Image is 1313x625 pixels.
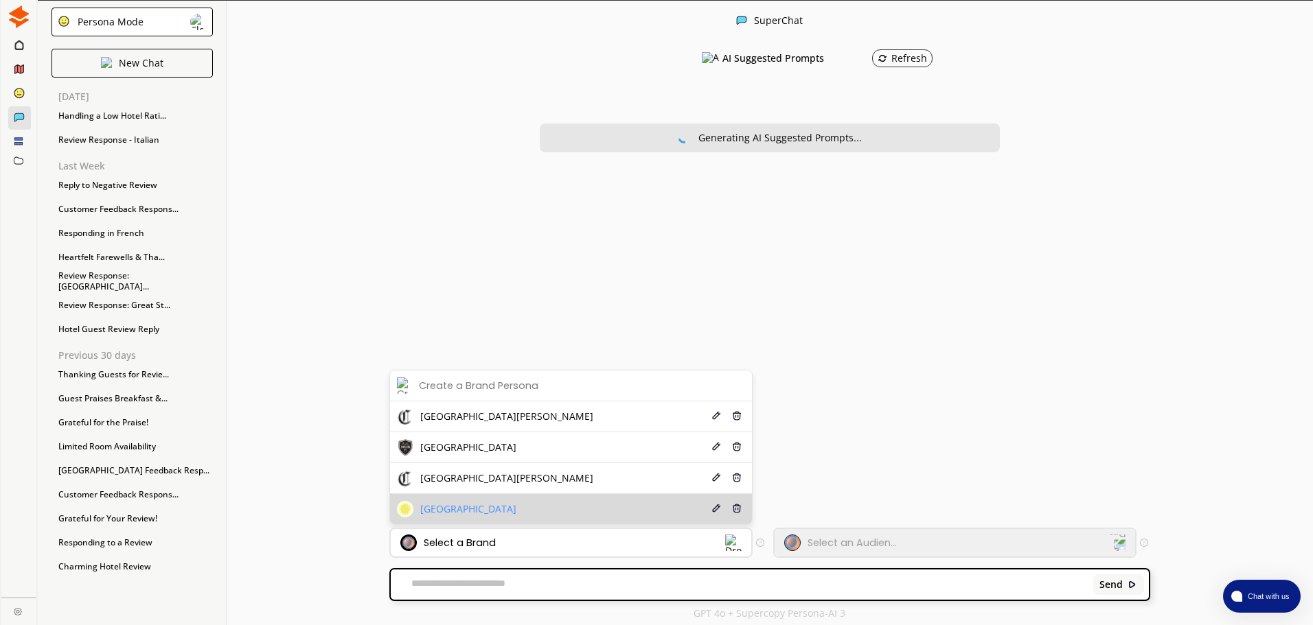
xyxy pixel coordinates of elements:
button: atlas-launcher [1223,580,1301,613]
img: Close [58,15,70,27]
div: Persona Mode [73,16,144,27]
h3: AI Suggested Prompts [722,48,824,69]
div: Grateful for the Praise! [52,412,213,433]
div: Review Response: [GEOGRAPHIC_DATA]... [52,271,213,292]
button: Edit Icon [709,409,723,425]
p: [DATE] [58,91,213,102]
div: Reply to Negative Review [52,175,213,196]
div: Guest Praises Breakfast &... [52,388,213,409]
b: Send [1099,579,1123,590]
img: Close [190,14,207,30]
button: Delete Icon [730,440,745,456]
div: [GEOGRAPHIC_DATA] Feedback Resp... [52,460,213,481]
img: Delete Icon [732,504,742,513]
p: Last Week [58,161,213,172]
img: Delete Icon [732,473,742,482]
span: [GEOGRAPHIC_DATA] [420,504,516,515]
div: Select a Brand [424,537,496,548]
button: Delete Icon [730,502,745,517]
img: Close [1128,580,1137,589]
p: GPT 4o + Supercopy Persona-AI 3 [694,608,845,619]
span: [GEOGRAPHIC_DATA][PERSON_NAME] [420,473,593,484]
div: Generating AI Suggested Prompts... [698,132,862,143]
img: Edit Icon [711,504,721,513]
div: Refresh [878,53,927,64]
div: Responding in French [52,223,213,244]
a: Close [1,598,36,622]
div: Responding to a Review [52,532,213,553]
p: New Chat [119,58,163,69]
img: Close [736,15,747,26]
div: Limited Room Availability [52,436,213,457]
img: Delete Icon [732,442,742,451]
span: [GEOGRAPHIC_DATA] [420,442,516,453]
div: Select an Audien... [808,537,897,548]
img: Audience Icon [784,534,801,551]
button: Edit Icon [709,471,723,486]
img: Brand Icon [397,439,413,456]
img: AI Suggested Prompts [702,52,719,64]
div: Customer Feedback Respons... [52,199,213,220]
button: Edit Icon [709,440,723,456]
div: Create a Brand Persona [419,380,538,391]
button: Delete Icon [730,409,745,425]
div: Review Response - Italian [52,130,213,150]
img: Create Icon [397,377,413,394]
span: [GEOGRAPHIC_DATA][PERSON_NAME] [420,411,593,422]
img: Delete Icon [732,411,742,421]
img: Edit Icon [711,442,721,451]
div: Grateful for Your Review! [52,508,213,529]
span: Chat with us [1242,591,1292,602]
img: Tooltip Icon [1140,539,1148,547]
img: Brand Icon [397,501,413,517]
img: Brand Icon [397,408,413,425]
div: Positive Review Response [52,580,213,601]
img: Close [678,131,690,143]
img: Close [14,607,22,615]
img: Edit Icon [711,411,721,421]
div: Review Response: Great St... [52,295,213,316]
div: Customer Feedback Respons... [52,484,213,505]
img: Close [101,57,112,68]
img: Refresh [878,54,887,63]
p: Previous 30 days [58,350,213,361]
img: Edit Icon [711,473,721,482]
button: Delete Icon [730,471,745,486]
div: Heartfelt Farewells & Tha... [52,247,213,268]
img: Tooltip Icon [756,539,764,547]
img: Close [8,5,30,28]
img: Dropdown Icon [1108,534,1126,552]
div: Charming Hotel Review [52,556,213,577]
img: Brand Icon [397,470,413,486]
button: Edit Icon [709,502,723,517]
div: Thanking Guests for Revie... [52,364,213,385]
div: Hotel Guest Review Reply [52,319,213,340]
img: Brand Icon [400,534,417,551]
div: SuperChat [754,15,803,28]
img: Dropdown Icon [725,534,742,551]
div: Handling a Low Hotel Rati... [52,106,213,126]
